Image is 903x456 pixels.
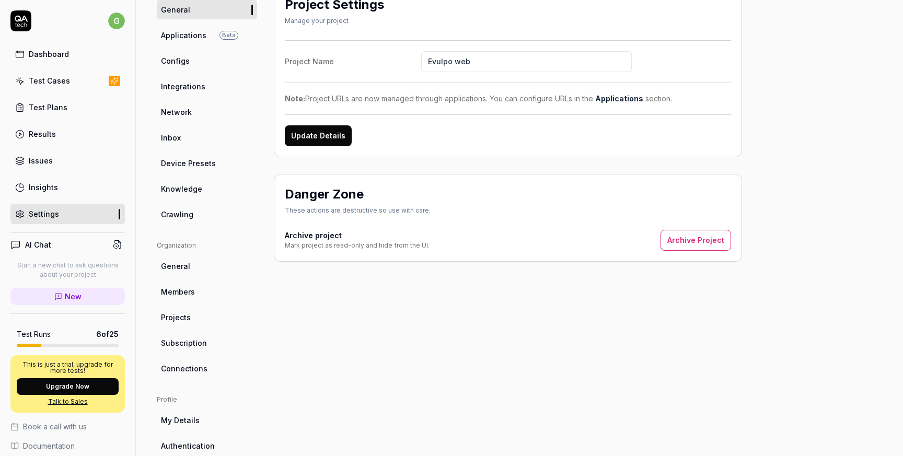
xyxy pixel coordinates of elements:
a: Documentation [10,440,125,451]
span: New [65,291,82,302]
span: Applications [161,30,206,41]
h2: Danger Zone [285,185,364,204]
a: Results [10,124,125,144]
div: Mark project as read-only and hide from the UI. [285,241,430,250]
a: Subscription [157,333,257,353]
a: Knowledge [157,179,257,198]
a: ApplicationsBeta [157,26,257,45]
a: Integrations [157,77,257,96]
span: 6 of 25 [96,329,119,340]
a: Configs [157,51,257,71]
div: Results [29,128,56,139]
a: Authentication [157,436,257,455]
a: My Details [157,411,257,430]
div: Insights [29,182,58,193]
a: Network [157,102,257,122]
span: Beta [219,31,238,40]
span: General [161,4,190,15]
div: Manage your project [285,16,384,26]
a: Talk to Sales [17,397,119,406]
a: Crawling [157,205,257,224]
span: Configs [161,55,190,66]
a: Settings [10,204,125,224]
a: General [157,256,257,276]
span: Members [161,286,195,297]
div: Organization [157,241,257,250]
button: Archive Project [661,230,731,251]
span: Projects [161,312,191,323]
div: Project URLs are now managed through applications. You can configure URLs in the section. [285,93,731,104]
a: New [10,288,125,305]
a: Device Presets [157,154,257,173]
a: Inbox [157,128,257,147]
span: Knowledge [161,183,202,194]
a: Insights [10,177,125,197]
h4: Archive project [285,230,430,241]
a: Book a call with us [10,421,125,432]
div: Issues [29,155,53,166]
span: Book a call with us [23,421,87,432]
div: These actions are destructive so use with care. [285,206,431,215]
h5: Test Runs [17,330,51,339]
button: g [108,10,125,31]
span: Device Presets [161,158,216,169]
a: Dashboard [10,44,125,64]
span: Integrations [161,81,205,92]
div: Project Name [285,56,421,67]
h4: AI Chat [25,239,51,250]
p: Start a new chat to ask questions about your project [10,261,125,279]
p: This is just a trial, upgrade for more tests! [17,361,119,374]
span: General [161,261,190,272]
a: Test Cases [10,71,125,91]
span: Documentation [23,440,75,451]
span: Inbox [161,132,181,143]
div: Test Plans [29,102,67,113]
button: Upgrade Now [17,378,119,395]
a: Connections [157,359,257,378]
a: Issues [10,150,125,171]
a: Test Plans [10,97,125,118]
a: Applications [595,94,643,103]
span: Connections [161,363,207,374]
strong: Note: [285,94,305,103]
span: My Details [161,415,200,426]
div: Dashboard [29,49,69,60]
div: Profile [157,395,257,404]
a: Members [157,282,257,301]
a: Projects [157,308,257,327]
button: Update Details [285,125,352,146]
span: Authentication [161,440,215,451]
span: Subscription [161,337,207,348]
span: Network [161,107,192,118]
span: Crawling [161,209,193,220]
div: Settings [29,208,59,219]
span: g [108,13,125,29]
input: Project Name [421,51,632,72]
div: Test Cases [29,75,70,86]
